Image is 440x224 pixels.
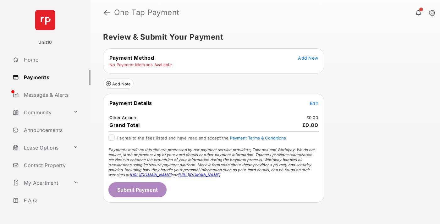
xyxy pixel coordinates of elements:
[310,100,318,106] button: Edit
[38,39,52,46] p: Unit10
[10,52,91,67] a: Home
[178,172,220,177] a: [URL][DOMAIN_NAME]
[10,105,71,120] a: Community
[10,140,71,155] a: Lease Options
[103,79,134,89] button: Add Note
[109,122,140,128] span: Grand Total
[108,147,315,177] span: Payments made on this site are processed by our payment service providers, Tokenex and Worldpay. ...
[10,123,91,138] a: Announcements
[306,115,318,120] td: £0.00
[117,135,286,140] span: I agree to the fees listed and have read and accept the
[129,172,171,177] a: [URL][DOMAIN_NAME]
[10,193,91,208] a: F.A.Q.
[298,55,318,61] button: Add New
[108,182,167,197] button: Submit Payment
[109,55,154,61] span: Payment Method
[302,122,318,128] span: £0.00
[10,87,91,102] a: Messages & Alerts
[10,70,91,85] a: Payments
[10,158,91,173] a: Contact Property
[10,175,71,190] a: My Apartment
[35,10,55,30] img: svg+xml;base64,PHN2ZyB4bWxucz0iaHR0cDovL3d3dy53My5vcmcvMjAwMC9zdmciIHdpZHRoPSI2NCIgaGVpZ2h0PSI2NC...
[109,115,138,120] td: Other Amount
[114,9,179,16] strong: One Tap Payment
[109,62,172,68] td: No Payment Methods Available
[230,135,286,140] button: I agree to the fees listed and have read and accept the
[103,33,422,41] h5: Review & Submit Your Payment
[109,100,152,106] span: Payment Details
